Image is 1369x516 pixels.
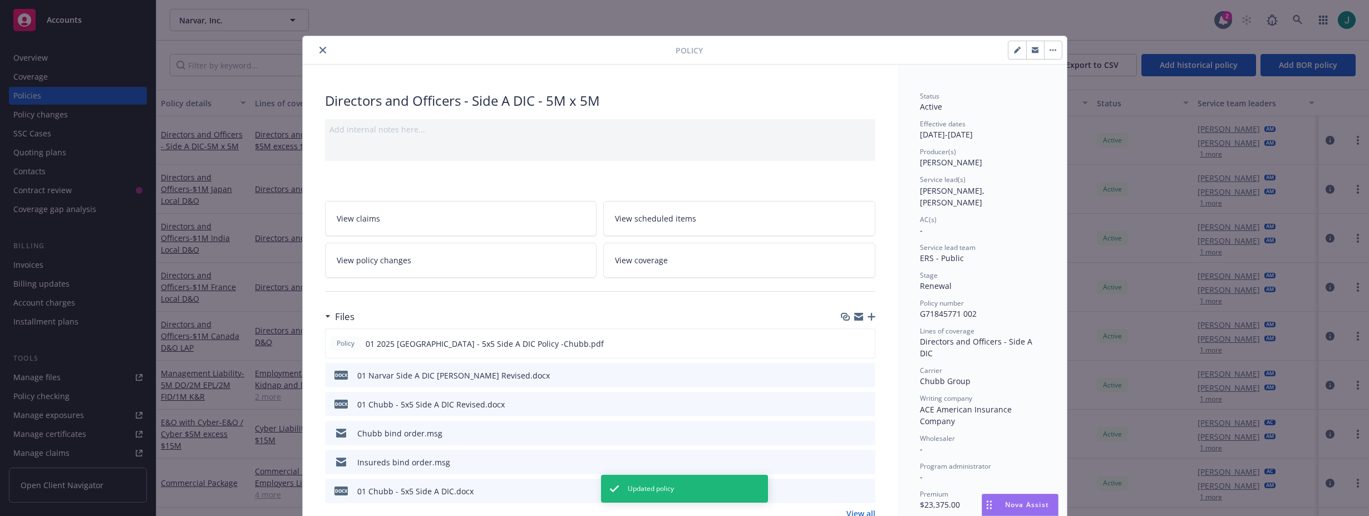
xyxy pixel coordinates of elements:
[861,427,871,439] button: preview file
[357,456,450,468] div: Insureds bind order.msg
[920,101,942,112] span: Active
[334,486,348,495] span: docx
[676,45,703,56] span: Policy
[861,399,871,410] button: preview file
[920,225,923,235] span: -
[920,243,976,252] span: Service lead team
[615,254,668,266] span: View coverage
[325,91,875,110] div: Directors and Officers - Side A DIC - 5M x 5M
[334,371,348,379] span: docx
[920,308,977,319] span: G71845771 002
[920,157,982,168] span: [PERSON_NAME]
[860,338,870,350] button: preview file
[920,404,1014,426] span: ACE American Insurance Company
[920,444,923,454] span: -
[1005,500,1049,509] span: Nova Assist
[337,213,380,224] span: View claims
[861,485,871,497] button: preview file
[920,471,923,482] span: -
[920,281,952,291] span: Renewal
[920,326,974,336] span: Lines of coverage
[920,271,938,280] span: Stage
[861,456,871,468] button: preview file
[843,456,852,468] button: download file
[920,147,956,156] span: Producer(s)
[843,338,851,350] button: download file
[628,484,674,494] span: Updated policy
[334,338,357,348] span: Policy
[920,215,937,224] span: AC(s)
[366,338,604,350] span: 01 2025 [GEOGRAPHIC_DATA] - 5x5 Side A DIC Policy -Chubb.pdf
[920,185,987,208] span: [PERSON_NAME], [PERSON_NAME]
[920,461,991,471] span: Program administrator
[603,201,875,236] a: View scheduled items
[920,499,960,510] span: $23,375.00
[920,489,948,499] span: Premium
[329,124,871,135] div: Add internal notes here...
[325,201,597,236] a: View claims
[843,427,852,439] button: download file
[357,427,442,439] div: Chubb bind order.msg
[982,494,996,515] div: Drag to move
[920,253,964,263] span: ERS - Public
[325,243,597,278] a: View policy changes
[357,485,474,497] div: 01 Chubb - 5x5 Side A DIC.docx
[325,309,354,324] div: Files
[843,485,852,497] button: download file
[920,376,971,386] span: Chubb Group
[615,213,696,224] span: View scheduled items
[920,119,1045,140] div: [DATE] - [DATE]
[920,175,966,184] span: Service lead(s)
[335,309,354,324] h3: Files
[357,370,550,381] div: 01 Narvar Side A DIC [PERSON_NAME] Revised.docx
[316,43,329,57] button: close
[920,366,942,375] span: Carrier
[920,394,972,403] span: Writing company
[982,494,1058,516] button: Nova Assist
[843,370,852,381] button: download file
[920,91,939,101] span: Status
[920,336,1035,358] span: Directors and Officers - Side A DIC
[334,400,348,408] span: docx
[920,434,955,443] span: Wholesaler
[920,298,964,308] span: Policy number
[920,119,966,129] span: Effective dates
[843,399,852,410] button: download file
[603,243,875,278] a: View coverage
[337,254,411,266] span: View policy changes
[861,370,871,381] button: preview file
[357,399,505,410] div: 01 Chubb - 5x5 Side A DIC Revised.docx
